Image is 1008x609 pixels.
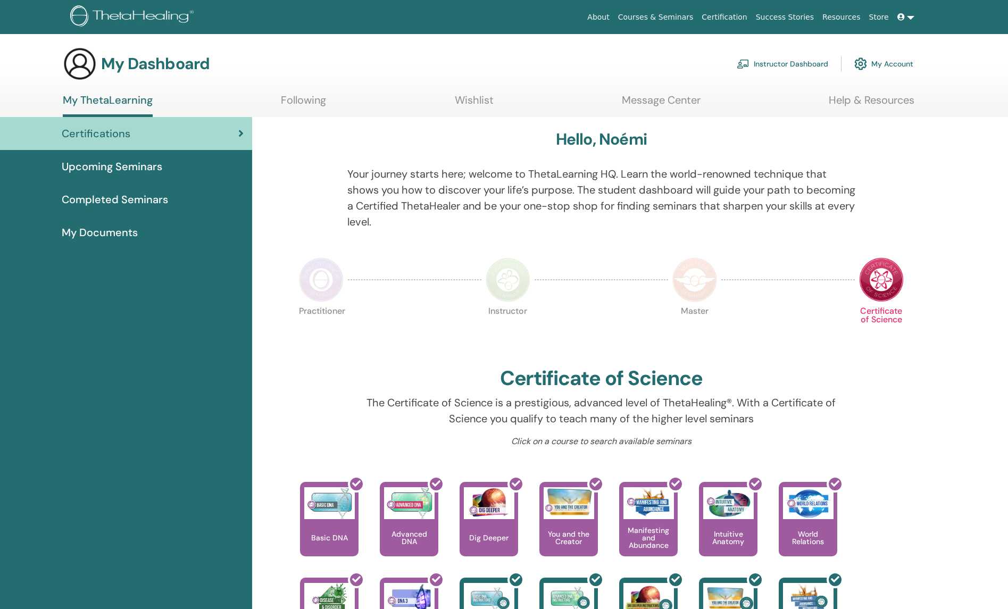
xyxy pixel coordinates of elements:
a: About [583,7,613,27]
a: Intuitive Anatomy Intuitive Anatomy [699,482,757,578]
img: Advanced DNA [384,487,435,519]
a: Message Center [622,94,701,114]
img: Master [672,257,717,302]
span: Certifications [62,126,130,141]
img: generic-user-icon.jpg [63,47,97,81]
img: Practitioner [299,257,344,302]
span: Upcoming Seminars [62,158,162,174]
img: Basic DNA [304,487,355,519]
a: Courses & Seminars [614,7,698,27]
a: Instructor Dashboard [737,52,828,76]
a: Following [281,94,326,114]
h3: Hello, Noémi [556,130,647,149]
p: Manifesting and Abundance [619,527,678,549]
p: Your journey starts here; welcome to ThetaLearning HQ. Learn the world-renowned technique that sh... [347,166,855,230]
img: Intuitive Anatomy [703,487,754,519]
a: Dig Deeper Dig Deeper [460,482,518,578]
h3: My Dashboard [101,54,210,73]
img: World Relations [783,487,834,519]
img: chalkboard-teacher.svg [737,59,749,69]
p: Certificate of Science [859,307,904,352]
p: You and the Creator [539,530,598,545]
img: logo.png [70,5,197,29]
a: My ThetaLearning [63,94,153,117]
a: Basic DNA Basic DNA [300,482,359,578]
p: World Relations [779,530,837,545]
a: Success Stories [752,7,818,27]
p: Intuitive Anatomy [699,530,757,545]
p: Master [672,307,717,352]
p: Click on a course to search available seminars [347,435,855,448]
p: The Certificate of Science is a prestigious, advanced level of ThetaHealing®. With a Certificate ... [347,395,855,427]
p: Dig Deeper [465,534,513,541]
p: Practitioner [299,307,344,352]
p: Advanced DNA [380,530,438,545]
a: Help & Resources [829,94,914,114]
a: You and the Creator You and the Creator [539,482,598,578]
img: Instructor [486,257,530,302]
a: Resources [818,7,865,27]
img: Manifesting and Abundance [623,487,674,519]
a: Wishlist [455,94,494,114]
span: Completed Seminars [62,191,168,207]
img: cog.svg [854,55,867,73]
img: You and the Creator [544,487,594,516]
a: Store [865,7,893,27]
p: Instructor [486,307,530,352]
a: Advanced DNA Advanced DNA [380,482,438,578]
a: My Account [854,52,913,76]
a: World Relations World Relations [779,482,837,578]
img: Dig Deeper [464,487,514,519]
h2: Certificate of Science [500,366,703,391]
img: Certificate of Science [859,257,904,302]
span: My Documents [62,224,138,240]
a: Certification [697,7,751,27]
a: Manifesting and Abundance Manifesting and Abundance [619,482,678,578]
